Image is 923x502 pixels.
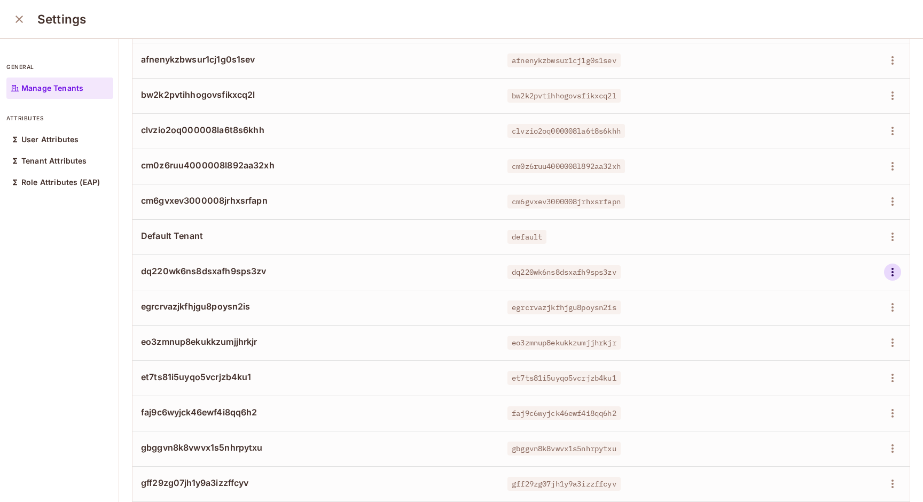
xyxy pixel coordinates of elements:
[141,265,490,277] span: dq220wk6ns8dsxafh9sps3zv
[507,159,625,173] span: cm0z6ruu4000008l892aa32xh
[507,89,621,103] span: bw2k2pvtihhogovsfikxcq2l
[507,124,625,138] span: clvzio2oq000008la6t8s6khh
[9,9,30,30] button: close
[141,300,490,312] span: egrcrvazjkfhjgu8poysn2is
[141,406,490,418] span: faj9c6wyjck46ewf4i8qq6h2
[6,114,113,122] p: attributes
[141,89,490,101] span: bw2k2pvtihhogovsfikxcq2l
[37,12,86,27] h3: Settings
[507,53,621,67] span: afnenykzbwsur1cj1g0s1sev
[21,135,79,144] p: User Attributes
[141,230,490,242] span: Default Tenant
[507,300,621,314] span: egrcrvazjkfhjgu8poysn2is
[141,371,490,383] span: et7ts81i5uyqo5vcrjzb4ku1
[141,195,490,206] span: cm6gvxev3000008jrhxsrfapn
[507,230,546,244] span: default
[141,159,490,171] span: cm0z6ruu4000008l892aa32xh
[141,442,490,453] span: gbggvn8k8vwvx1s5nhrpytxu
[507,406,621,420] span: faj9c6wyjck46ewf4i8qq6h2
[21,157,87,165] p: Tenant Attributes
[141,124,490,136] span: clvzio2oq000008la6t8s6khh
[507,371,621,385] span: et7ts81i5uyqo5vcrjzb4ku1
[6,63,113,71] p: general
[507,195,625,208] span: cm6gvxev3000008jrhxsrfapn
[21,178,100,187] p: Role Attributes (EAP)
[507,442,621,455] span: gbggvn8k8vwvx1s5nhrpytxu
[507,265,621,279] span: dq220wk6ns8dsxafh9sps3zv
[141,477,490,489] span: gff29zg07jh1y9a3izzffcyv
[507,336,621,350] span: eo3zmnup8ekukkzumjjhrkjr
[141,336,490,347] span: eo3zmnup8ekukkzumjjhrkjr
[141,53,490,65] span: afnenykzbwsur1cj1g0s1sev
[507,477,621,491] span: gff29zg07jh1y9a3izzffcyv
[21,84,83,92] p: Manage Tenants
